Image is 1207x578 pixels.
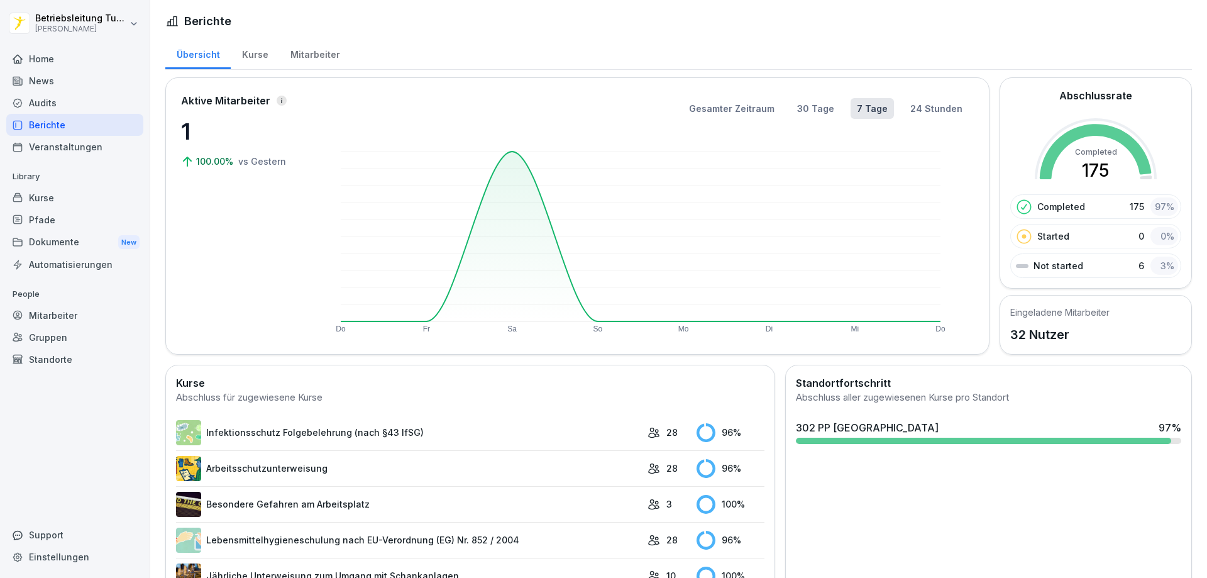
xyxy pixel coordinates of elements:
[6,284,143,304] p: People
[791,98,840,119] button: 30 Tage
[1037,230,1069,243] p: Started
[176,456,641,481] a: Arbeitsschutzunterweisung
[1033,259,1083,272] p: Not started
[196,155,236,168] p: 100.00%
[6,167,143,187] p: Library
[184,13,231,30] h1: Berichte
[118,235,140,250] div: New
[176,492,641,517] a: Besondere Gefahren am Arbeitsplatz
[6,304,143,326] a: Mitarbeiter
[6,187,143,209] a: Kurse
[796,375,1181,391] h2: Standortfortschritt
[1150,197,1178,216] div: 97 %
[697,459,764,478] div: 96 %
[6,92,143,114] a: Audits
[176,420,641,445] a: Infektionsschutz Folgebelehrung (nach §43 IfSG)
[904,98,969,119] button: 24 Stunden
[176,492,201,517] img: zq4t51x0wy87l3xh8s87q7rq.png
[796,420,939,435] div: 302 PP [GEOGRAPHIC_DATA]
[165,37,231,69] a: Übersicht
[666,462,678,475] p: 28
[851,98,894,119] button: 7 Tage
[1138,230,1144,243] p: 0
[35,25,127,33] p: [PERSON_NAME]
[697,423,764,442] div: 96 %
[678,325,689,333] text: Mo
[6,48,143,70] a: Home
[1010,306,1110,319] h5: Eingeladene Mitarbeiter
[851,325,859,333] text: Mi
[507,325,517,333] text: Sa
[176,420,201,445] img: tgff07aey9ahi6f4hltuk21p.png
[697,495,764,514] div: 100 %
[279,37,351,69] a: Mitarbeiter
[766,325,773,333] text: Di
[176,528,201,553] img: gxsnf7ygjsfsmxd96jxi4ufn.png
[1130,200,1144,213] p: 175
[176,456,201,481] img: bgsrfyvhdm6180ponve2jajk.png
[6,231,143,254] div: Dokumente
[336,325,346,333] text: Do
[423,325,430,333] text: Fr
[791,415,1186,449] a: 302 PP [GEOGRAPHIC_DATA]97%
[231,37,279,69] a: Kurse
[6,231,143,254] a: DokumenteNew
[697,531,764,550] div: 96 %
[6,348,143,370] a: Standorte
[683,98,781,119] button: Gesamter Zeitraum
[1037,200,1085,213] p: Completed
[181,93,270,108] p: Aktive Mitarbeiter
[35,13,127,24] p: Betriebsleitung Turnhalle
[6,524,143,546] div: Support
[6,326,143,348] a: Gruppen
[6,209,143,231] a: Pfade
[6,136,143,158] a: Veranstaltungen
[593,325,603,333] text: So
[6,114,143,136] a: Berichte
[6,546,143,568] a: Einstellungen
[666,533,678,547] p: 28
[935,325,945,333] text: Do
[666,426,678,439] p: 28
[181,114,307,148] p: 1
[176,375,764,391] h2: Kurse
[1150,257,1178,275] div: 3 %
[666,497,672,511] p: 3
[6,253,143,275] a: Automatisierungen
[1010,325,1110,344] p: 32 Nutzer
[6,70,143,92] a: News
[1138,259,1144,272] p: 6
[1150,227,1178,245] div: 0 %
[238,155,286,168] p: vs Gestern
[176,391,764,405] div: Abschluss für zugewiesene Kurse
[176,528,641,553] a: Lebensmittelhygieneschulung nach EU-Verordnung (EG) Nr. 852 / 2004
[796,391,1181,405] div: Abschluss aller zugewiesenen Kurse pro Standort
[1159,420,1181,435] div: 97 %
[1059,88,1132,103] h2: Abschlussrate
